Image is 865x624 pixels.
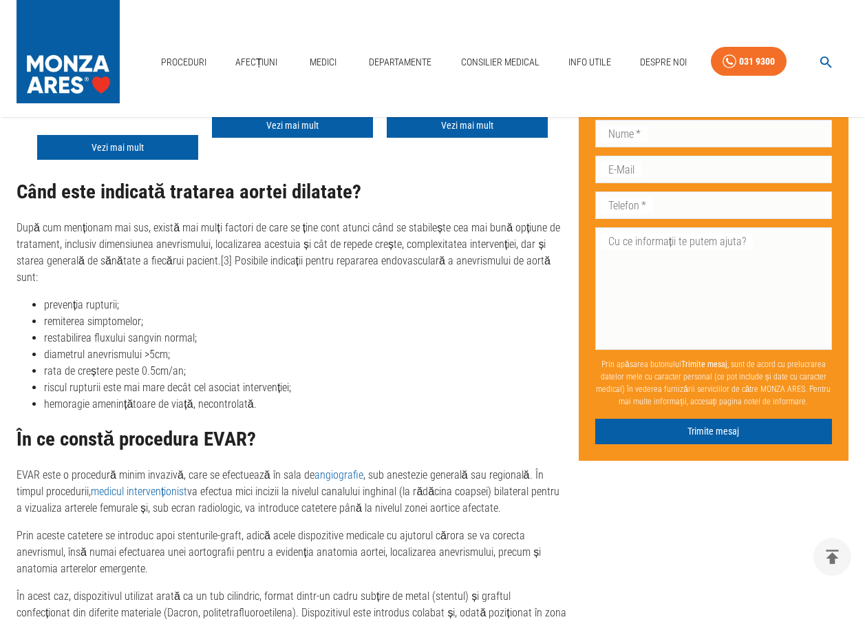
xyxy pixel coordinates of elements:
p: EVAR este o procedură minim invazivă, care se efectuează în sala de , sub anestezie generală sau ... [17,467,568,517]
a: Departamente [363,48,437,76]
a: Medici [301,48,345,76]
a: angiografie [314,468,363,481]
li: restabilirea fluxului sangvin normal; [44,330,568,346]
a: Proceduri [156,48,212,76]
a: Afecțiuni [230,48,284,76]
div: 031 9300 [739,53,775,70]
a: Consilier Medical [456,48,545,76]
b: Trimite mesaj [681,360,727,369]
p: După cum menționam mai sus, există mai mulți factori de care se ține cont atunci când se stabileș... [17,220,568,286]
li: prevenția rupturii; [44,297,568,313]
li: diametrul anevrismului >5cm; [44,346,568,363]
li: remiterea simptomelor; [44,313,568,330]
p: Prin aceste catetere se introduc apoi stenturile-graft, adică acele dispozitive medicale cu ajuto... [17,528,568,577]
li: rata de creștere peste 0.5cm/an; [44,363,568,379]
a: 031 9300 [711,47,787,76]
li: riscul rupturii este mai mare decât cel asociat intervenției; [44,379,568,396]
a: Vezi mai mult [387,113,548,138]
a: Info Utile [563,48,617,76]
li: hemoragie amenințătoare de viață, necontrolată. [44,396,568,413]
button: delete [813,538,851,576]
a: Vezi mai mult [37,135,198,160]
h2: Când este indicată tratarea aortei dilatate? [17,181,568,203]
a: Despre Noi [634,48,692,76]
button: Trimite mesaj [595,419,832,444]
a: medicul intervenționist [91,485,187,498]
a: Vezi mai mult [212,113,373,138]
h2: În ce constă procedura EVAR? [17,428,568,450]
p: Prin apăsarea butonului , sunt de acord cu prelucrarea datelor mele cu caracter personal (ce pot ... [595,353,832,413]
